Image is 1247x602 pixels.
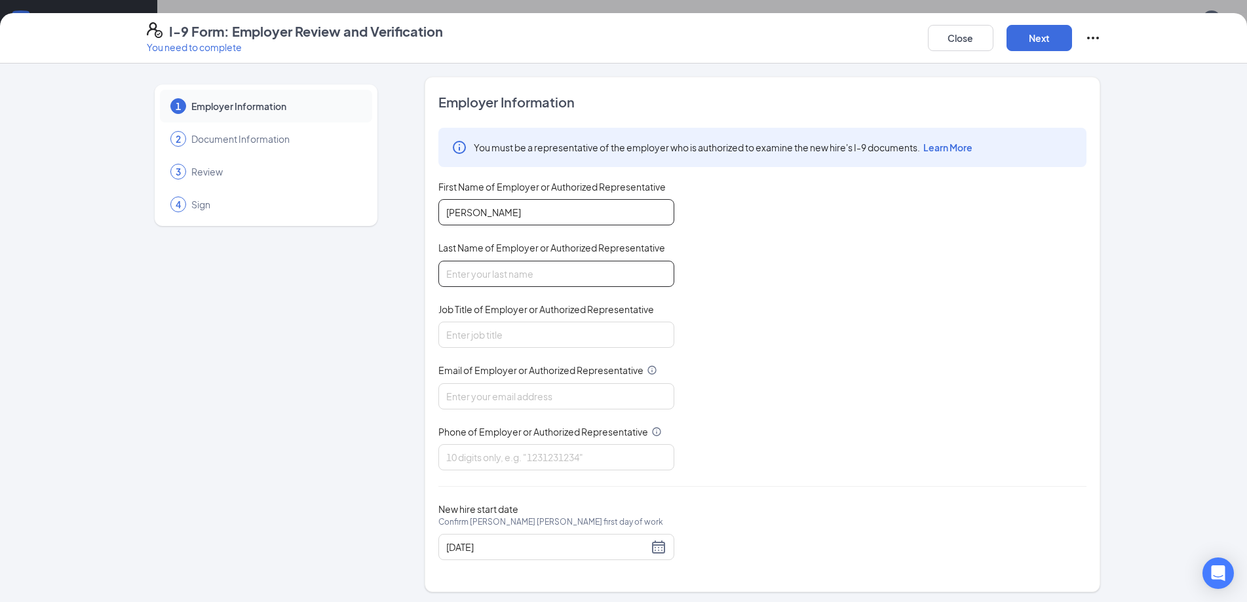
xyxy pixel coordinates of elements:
span: Employer Information [438,93,1086,111]
span: 4 [176,198,181,211]
span: 3 [176,165,181,178]
span: 2 [176,132,181,145]
svg: Info [451,140,467,155]
span: New hire start date [438,502,663,542]
a: Learn More [920,141,972,153]
div: Open Intercom Messenger [1202,557,1234,589]
svg: Info [651,426,662,437]
h4: I-9 Form: Employer Review and Verification [169,22,443,41]
span: Document Information [191,132,359,145]
input: Enter your email address [438,383,674,409]
input: Enter job title [438,322,674,348]
input: Enter your last name [438,261,674,287]
span: Review [191,165,359,178]
span: Employer Information [191,100,359,113]
input: 09/17/2025 [446,540,648,554]
input: 10 digits only, e.g. "1231231234" [438,444,674,470]
span: Sign [191,198,359,211]
button: Close [928,25,993,51]
span: 1 [176,100,181,113]
span: Confirm [PERSON_NAME] [PERSON_NAME] first day of work [438,516,663,529]
span: First Name of Employer or Authorized Representative [438,180,666,193]
svg: Info [647,365,657,375]
span: Email of Employer or Authorized Representative [438,364,643,377]
span: Learn More [923,141,972,153]
p: You need to complete [147,41,443,54]
svg: Ellipses [1085,30,1101,46]
span: Job Title of Employer or Authorized Representative [438,303,654,316]
button: Next [1007,25,1072,51]
span: Phone of Employer or Authorized Representative [438,425,648,438]
span: You must be a representative of the employer who is authorized to examine the new hire's I-9 docu... [474,141,972,154]
span: Last Name of Employer or Authorized Representative [438,241,665,254]
input: Enter your first name [438,199,674,225]
svg: FormI9EVerifyIcon [147,22,163,38]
